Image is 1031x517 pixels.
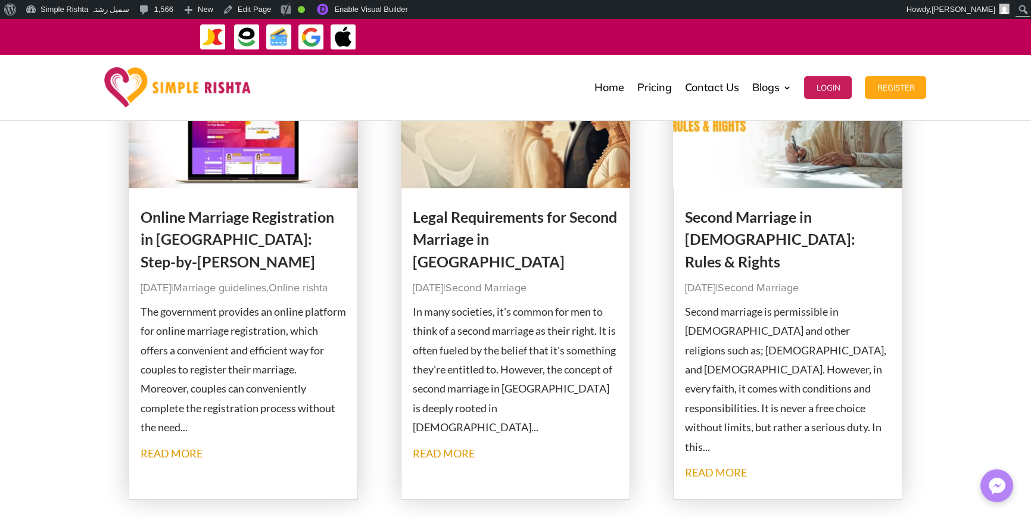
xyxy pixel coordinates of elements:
[865,58,926,117] a: Register
[119,69,128,79] img: tab_keywords_by_traffic_grey.svg
[413,283,443,294] span: [DATE]
[298,6,305,13] div: Good
[718,283,799,294] a: Second Marriage
[932,5,995,14] span: [PERSON_NAME]
[266,24,292,51] img: Credit Cards
[31,31,131,41] div: Domain: [DOMAIN_NAME]
[413,302,619,437] p: In many societies, it's common for men to think of a second marriage as their right. It is often ...
[804,58,852,117] a: Login
[141,283,171,294] span: [DATE]
[865,76,926,99] button: Register
[752,58,791,117] a: Blogs
[446,283,527,294] a: Second Marriage
[413,279,619,298] p: |
[637,58,671,117] a: Pricing
[594,58,624,117] a: Home
[32,69,42,79] img: tab_domain_overview_orange.svg
[413,447,475,460] a: read more
[685,302,891,456] p: Second marriage is permissible in [DEMOGRAPHIC_DATA] and other religions such as; [DEMOGRAPHIC_DA...
[298,24,325,51] img: GooglePay-icon
[141,208,334,270] a: Online Marriage Registration in [GEOGRAPHIC_DATA]: Step-by-[PERSON_NAME]
[33,19,58,29] div: v 4.0.25
[685,279,891,298] p: |
[141,279,347,298] p: | ,
[684,58,739,117] a: Contact Us
[19,31,29,41] img: website_grey.svg
[330,24,357,51] img: ApplePay-icon
[685,208,855,270] a: Second Marriage in [DEMOGRAPHIC_DATA]: Rules & Rights
[685,466,747,479] a: read more
[19,19,29,29] img: logo_orange.svg
[685,283,715,294] span: [DATE]
[173,283,266,294] a: Marriage guidelines
[132,70,201,78] div: Keywords by Traffic
[141,302,347,437] p: The government provides an online platform for online marriage registration, which offers a conve...
[985,474,1009,498] img: Messenger
[200,24,226,51] img: JazzCash-icon
[269,283,328,294] a: Online rishta
[45,70,107,78] div: Domain Overview
[413,208,617,270] a: Legal Requirements for Second Marriage in [GEOGRAPHIC_DATA]
[141,447,203,460] a: read more
[233,24,260,51] img: EasyPaisa-icon
[804,76,852,99] button: Login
